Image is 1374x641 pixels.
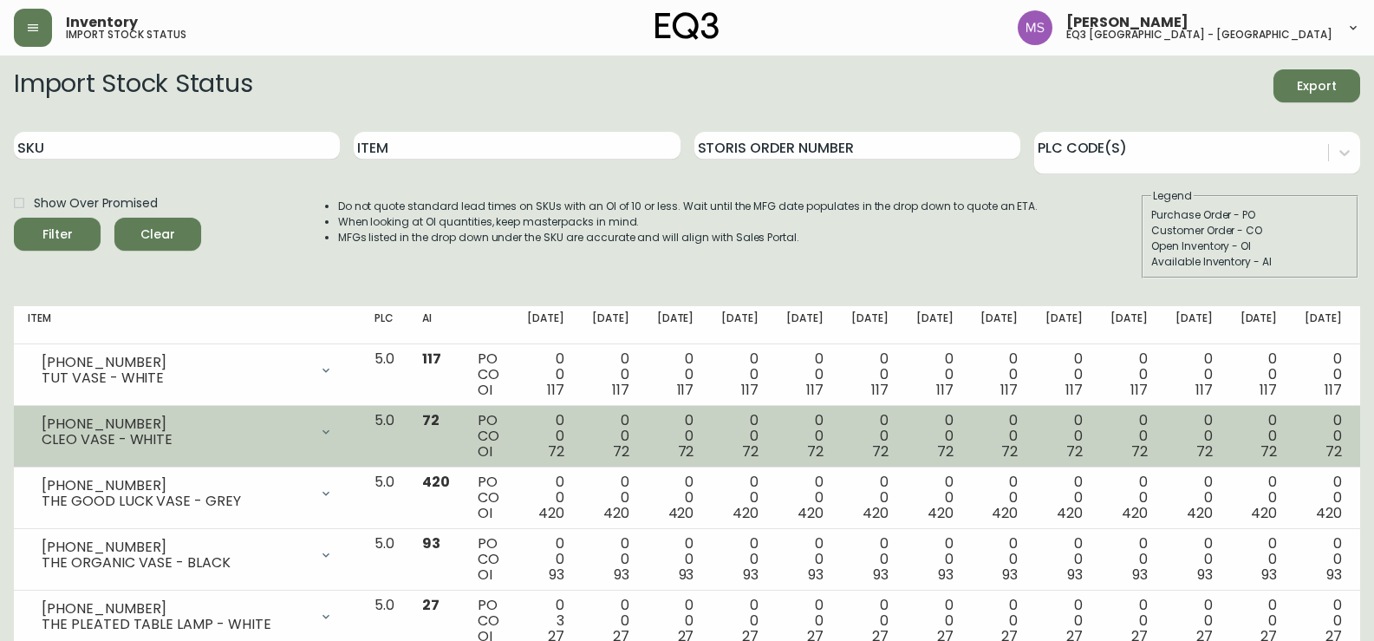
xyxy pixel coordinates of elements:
[679,565,694,585] span: 93
[1305,413,1342,460] div: 0 0
[1151,207,1349,223] div: Purchase Order - PO
[657,413,694,460] div: 0 0
[742,442,759,461] span: 72
[707,306,772,344] th: [DATE]
[721,413,759,460] div: 0 0
[1151,254,1349,270] div: Available Inventory - AI
[1325,380,1342,400] span: 117
[1175,536,1213,583] div: 0 0
[603,503,629,523] span: 420
[42,478,309,494] div: [PHONE_NUMBER]
[28,474,347,513] div: [PHONE_NUMBER]THE GOOD LUCK VASE - GREY
[614,565,629,585] span: 93
[612,380,629,400] span: 117
[937,442,954,461] span: 72
[478,536,499,583] div: PO CO
[806,380,824,400] span: 117
[42,432,309,448] div: CLEO VASE - WHITE
[42,494,309,509] div: THE GOOD LUCK VASE - GREY
[916,474,954,521] div: 0 0
[808,565,824,585] span: 93
[772,306,837,344] th: [DATE]
[1018,10,1052,45] img: 1b6e43211f6f3cc0b0729c9049b8e7af
[1067,565,1083,585] span: 93
[1000,380,1018,400] span: 117
[786,413,824,460] div: 0 0
[361,406,408,468] td: 5.0
[14,69,252,102] h2: Import Stock Status
[851,536,889,583] div: 0 0
[1110,536,1148,583] div: 0 0
[114,218,201,251] button: Clear
[1175,474,1213,521] div: 0 0
[1151,188,1194,204] legend: Legend
[42,416,309,432] div: [PHONE_NUMBER]
[1066,29,1332,40] h5: eq3 [GEOGRAPHIC_DATA] - [GEOGRAPHIC_DATA]
[1097,306,1162,344] th: [DATE]
[916,351,954,398] div: 0 0
[42,355,309,370] div: [PHONE_NUMBER]
[592,413,629,460] div: 0 0
[128,224,187,245] span: Clear
[743,565,759,585] span: 93
[478,413,499,460] div: PO CO
[916,413,954,460] div: 0 0
[873,565,889,585] span: 93
[1110,474,1148,521] div: 0 0
[1325,442,1342,461] span: 72
[1316,503,1342,523] span: 420
[655,12,720,40] img: logo
[1287,75,1346,97] span: Export
[361,468,408,529] td: 5.0
[992,503,1018,523] span: 420
[980,536,1018,583] div: 0 0
[1131,442,1148,461] span: 72
[786,474,824,521] div: 0 0
[916,536,954,583] div: 0 0
[1001,442,1018,461] span: 72
[28,413,347,451] div: [PHONE_NUMBER]CLEO VASE - WHITE
[408,306,464,344] th: AI
[549,565,564,585] span: 93
[967,306,1032,344] th: [DATE]
[902,306,967,344] th: [DATE]
[547,380,564,400] span: 117
[1305,351,1342,398] div: 0 0
[1251,503,1277,523] span: 420
[361,344,408,406] td: 5.0
[1045,351,1083,398] div: 0 0
[1151,223,1349,239] div: Customer Order - CO
[1305,536,1342,583] div: 0 0
[527,413,564,460] div: 0 0
[527,536,564,583] div: 0 0
[798,503,824,523] span: 420
[538,503,564,523] span: 420
[1196,442,1213,461] span: 72
[938,565,954,585] span: 93
[527,351,564,398] div: 0 0
[422,410,440,430] span: 72
[592,536,629,583] div: 0 0
[733,503,759,523] span: 420
[478,565,492,585] span: OI
[1175,413,1213,460] div: 0 0
[527,474,564,521] div: 0 0
[1187,503,1213,523] span: 420
[42,370,309,386] div: TUT VASE - WHITE
[807,442,824,461] span: 72
[980,474,1018,521] div: 0 0
[851,474,889,521] div: 0 0
[14,306,361,344] th: Item
[422,533,440,553] span: 93
[980,351,1018,398] div: 0 0
[786,536,824,583] div: 0 0
[1227,306,1292,344] th: [DATE]
[592,474,629,521] div: 0 0
[657,351,694,398] div: 0 0
[1045,474,1083,521] div: 0 0
[928,503,954,523] span: 420
[678,442,694,461] span: 72
[1032,306,1097,344] th: [DATE]
[721,536,759,583] div: 0 0
[721,474,759,521] div: 0 0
